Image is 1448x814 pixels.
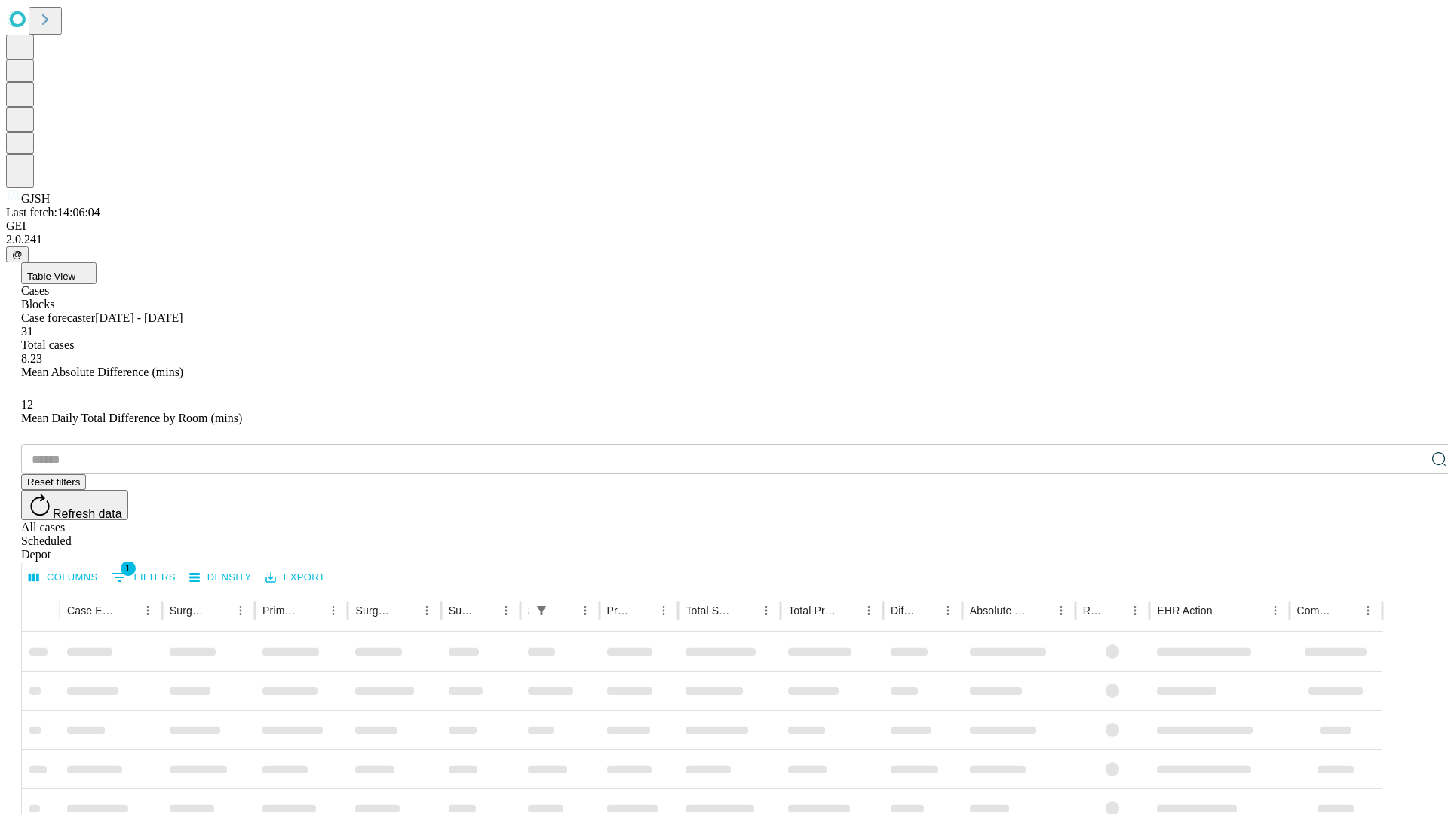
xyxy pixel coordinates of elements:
[756,600,777,621] button: Menu
[1029,600,1051,621] button: Sort
[6,206,100,219] span: Last fetch: 14:06:04
[607,604,631,617] div: Predicted In Room Duration
[837,600,858,621] button: Sort
[21,412,242,424] span: Mean Daily Total Difference by Room (mins)
[495,600,517,621] button: Menu
[1336,600,1357,621] button: Sort
[302,600,323,621] button: Sort
[788,604,836,617] div: Total Predicted Duration
[21,325,33,338] span: 31
[21,398,33,411] span: 12
[531,600,552,621] div: 1 active filter
[575,600,596,621] button: Menu
[67,604,115,617] div: Case Epic Id
[27,271,75,282] span: Table View
[21,352,42,365] span: 8.23
[25,566,102,589] button: Select columns
[1083,604,1103,617] div: Resolved in EHR
[95,311,183,324] span: [DATE] - [DATE]
[262,566,329,589] button: Export
[6,219,1442,233] div: GEI
[632,600,653,621] button: Sort
[21,262,97,284] button: Table View
[686,604,733,617] div: Total Scheduled Duration
[1214,600,1235,621] button: Sort
[21,490,128,520] button: Refresh data
[395,600,416,621] button: Sort
[186,566,256,589] button: Density
[6,233,1442,246] div: 2.0.241
[21,366,183,378] span: Mean Absolute Difference (mins)
[1051,600,1072,621] button: Menu
[6,246,29,262] button: @
[916,600,937,621] button: Sort
[970,604,1028,617] div: Absolute Difference
[108,565,179,589] button: Show filters
[262,604,300,617] div: Primary Service
[323,600,344,621] button: Menu
[554,600,575,621] button: Sort
[1297,604,1335,617] div: Comments
[170,604,207,617] div: Surgeon Name
[27,476,80,488] span: Reset filters
[531,600,552,621] button: Show filters
[1357,600,1379,621] button: Menu
[449,604,473,617] div: Surgery Date
[12,249,23,260] span: @
[230,600,251,621] button: Menu
[116,600,137,621] button: Sort
[858,600,879,621] button: Menu
[891,604,915,617] div: Difference
[528,604,529,617] div: Scheduled In Room Duration
[21,192,50,205] span: GJSH
[21,338,74,351] span: Total cases
[416,600,437,621] button: Menu
[474,600,495,621] button: Sort
[21,474,86,490] button: Reset filters
[1265,600,1286,621] button: Menu
[53,507,122,520] span: Refresh data
[209,600,230,621] button: Sort
[121,561,136,576] span: 1
[1157,604,1212,617] div: EHR Action
[1124,600,1146,621] button: Menu
[937,600,959,621] button: Menu
[653,600,674,621] button: Menu
[355,604,393,617] div: Surgery Name
[735,600,756,621] button: Sort
[1103,600,1124,621] button: Sort
[137,600,158,621] button: Menu
[21,311,95,324] span: Case forecaster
